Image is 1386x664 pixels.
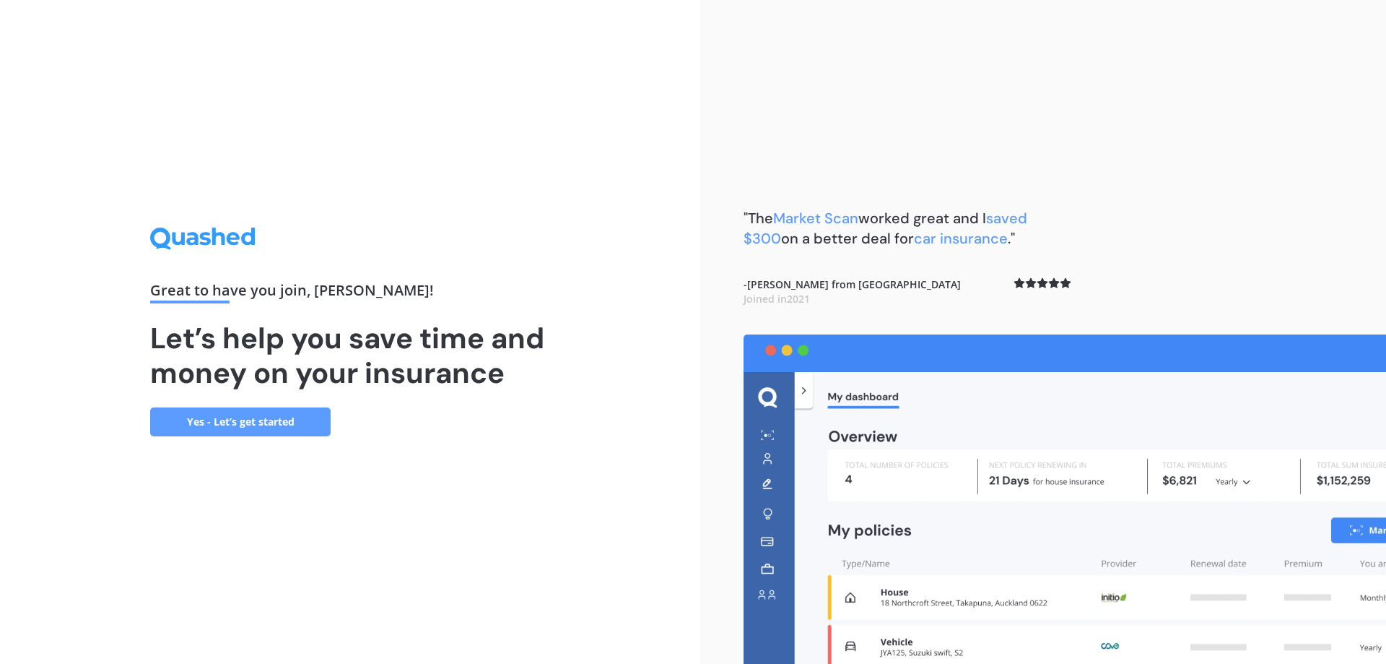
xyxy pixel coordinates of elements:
span: Market Scan [773,209,858,228]
span: Joined in 2021 [744,292,810,306]
span: saved $300 [744,209,1027,248]
a: Yes - Let’s get started [150,408,331,436]
img: dashboard.webp [744,335,1386,664]
b: "The worked great and I on a better deal for ." [744,209,1027,248]
h1: Let’s help you save time and money on your insurance [150,321,550,390]
span: car insurance [914,229,1008,248]
b: - [PERSON_NAME] from [GEOGRAPHIC_DATA] [744,277,961,306]
div: Great to have you join , [PERSON_NAME] ! [150,283,550,303]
